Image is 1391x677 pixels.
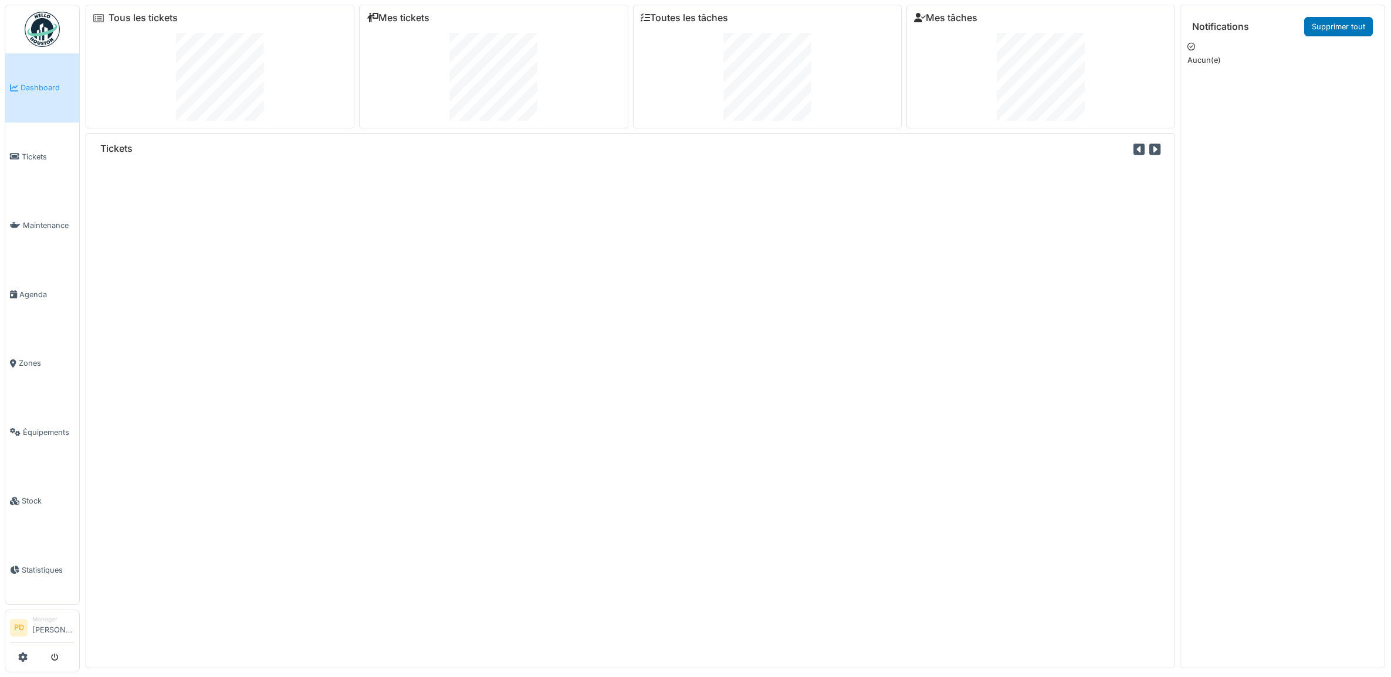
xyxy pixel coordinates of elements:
[914,12,977,23] a: Mes tâches
[1187,55,1378,66] p: Aucun(e)
[5,260,79,329] a: Agenda
[5,467,79,536] a: Stock
[21,82,75,93] span: Dashboard
[5,536,79,605] a: Statistiques
[25,12,60,47] img: Badge_color-CXgf-gQk.svg
[22,495,75,506] span: Stock
[19,358,75,369] span: Zones
[23,427,75,438] span: Équipements
[641,12,728,23] a: Toutes les tâches
[19,289,75,300] span: Agenda
[23,220,75,231] span: Maintenance
[1192,21,1249,32] h6: Notifications
[5,191,79,260] a: Maintenance
[5,53,79,123] a: Dashboard
[367,12,429,23] a: Mes tickets
[100,143,133,154] h6: Tickets
[32,615,75,640] li: [PERSON_NAME]
[10,615,75,643] a: PD Manager[PERSON_NAME]
[22,564,75,576] span: Statistiques
[1304,17,1373,36] a: Supprimer tout
[5,398,79,467] a: Équipements
[5,123,79,192] a: Tickets
[10,619,28,637] li: PD
[22,151,75,162] span: Tickets
[109,12,178,23] a: Tous les tickets
[5,329,79,398] a: Zones
[32,615,75,624] div: Manager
